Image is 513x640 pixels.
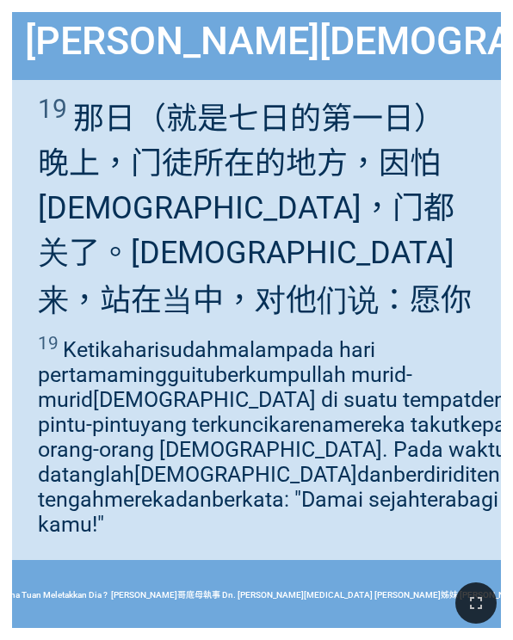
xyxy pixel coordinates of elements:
sup: 19 [38,333,59,354]
wg5607: 七日 [38,101,472,366]
wg2808: 。[DEMOGRAPHIC_DATA] [38,235,472,366]
wg2064: ，站 [38,282,472,366]
wg2476: 在 [38,282,472,366]
span: 那 [38,93,476,369]
wg3319: ，对他们 [38,282,472,366]
wg2532: berkata [38,487,498,537]
wg2250: （就是 [38,101,472,366]
wg5401: [DEMOGRAPHIC_DATA] [38,190,472,366]
wg3699: ，因 [38,145,472,366]
wg3798: ，门徒 [38,145,472,366]
wg3101: 所在 [38,145,472,366]
wg846: dan [38,487,498,537]
wg5213: !" [92,512,104,537]
wg3004: : "Damai sejahtera [38,487,498,537]
wg2258: 的地方 [38,145,472,366]
wg1519: 当中 [38,282,472,366]
sup: 19 [38,94,67,124]
wg1565: 日 [38,101,472,366]
wg1515: bagi kamu [38,487,498,537]
wg1223: 怕 [38,145,472,366]
wg3319: mereka [38,487,498,537]
wg2424: 来 [38,282,472,366]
